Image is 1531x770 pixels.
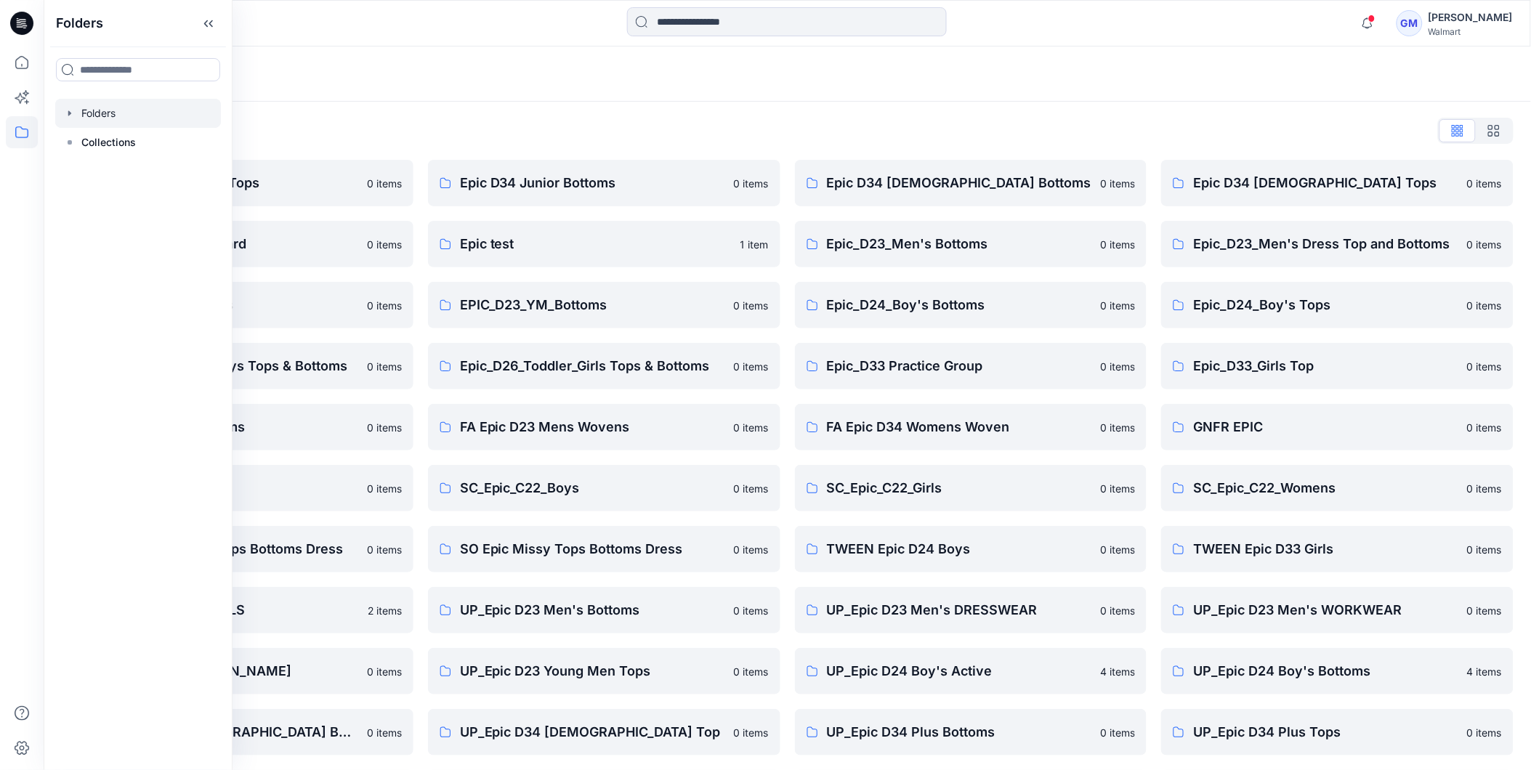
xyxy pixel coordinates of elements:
[1193,478,1458,498] p: SC_Epic_C22_Womens
[460,661,725,681] p: UP_Epic D23 Young Men Tops
[1100,237,1135,252] p: 0 items
[61,282,413,328] a: Epic_D23_Men's Tops0 items
[734,725,769,740] p: 0 items
[1467,481,1502,496] p: 0 items
[734,542,769,557] p: 0 items
[827,539,1092,559] p: TWEEN Epic D24 Boys
[428,160,780,206] a: Epic D34 Junior Bottoms0 items
[827,417,1092,437] p: FA Epic D34 Womens Woven
[367,664,402,679] p: 0 items
[367,176,402,191] p: 0 items
[1467,176,1502,191] p: 0 items
[1100,176,1135,191] p: 0 items
[460,600,725,620] p: UP_Epic D23 Men's Bottoms
[827,295,1092,315] p: Epic_D24_Boy's Bottoms
[1467,359,1502,374] p: 0 items
[1193,356,1458,376] p: Epic_D33_Girls Top
[428,343,780,389] a: Epic_D26_Toddler_Girls Tops & Bottoms0 items
[1193,417,1458,437] p: GNFR EPIC
[367,542,402,557] p: 0 items
[1467,603,1502,618] p: 0 items
[1467,664,1502,679] p: 4 items
[1193,295,1458,315] p: Epic_D24_Boy's Tops
[61,465,413,511] a: Practice group0 items
[1100,664,1135,679] p: 4 items
[1397,10,1423,36] div: GM
[367,237,402,252] p: 0 items
[1161,648,1514,694] a: UP_Epic D24 Boy's Bottoms4 items
[1100,725,1135,740] p: 0 items
[1193,600,1458,620] p: UP_Epic D23 Men's WORKWEAR
[61,404,413,450] a: Epic_D33_Girls_Bottoms0 items
[460,234,732,254] p: Epic test
[1193,234,1458,254] p: Epic_D23_Men's Dress Top and Bottoms
[61,587,413,633] a: TWEEN EPIC D33 GIRLS2 items
[460,173,725,193] p: Epic D34 Junior Bottoms
[734,176,769,191] p: 0 items
[1193,722,1458,742] p: UP_Epic D34 Plus Tops
[1161,282,1514,328] a: Epic_D24_Boy's Tops0 items
[795,343,1147,389] a: Epic_D33 Practice Group0 items
[734,359,769,374] p: 0 items
[795,587,1147,633] a: UP_Epic D23 Men's DRESSWEAR0 items
[367,420,402,435] p: 0 items
[1100,298,1135,313] p: 0 items
[1161,221,1514,267] a: Epic_D23_Men's Dress Top and Bottoms0 items
[460,478,725,498] p: SC_Epic_C22_Boys
[81,134,136,151] p: Collections
[827,661,1092,681] p: UP_Epic D24 Boy's Active
[368,603,402,618] p: 2 items
[428,221,780,267] a: Epic test1 item
[795,160,1147,206] a: Epic D34 [DEMOGRAPHIC_DATA] Bottoms0 items
[1100,420,1135,435] p: 0 items
[795,282,1147,328] a: Epic_D24_Boy's Bottoms0 items
[367,725,402,740] p: 0 items
[428,648,780,694] a: UP_Epic D23 Young Men Tops0 items
[795,648,1147,694] a: UP_Epic D24 Boy's Active4 items
[460,722,725,742] p: UP_Epic D34 [DEMOGRAPHIC_DATA] Top
[1429,26,1513,37] div: Walmart
[827,234,1092,254] p: Epic_D23_Men's Bottoms
[827,600,1092,620] p: UP_Epic D23 Men's DRESSWEAR
[1161,343,1514,389] a: Epic_D33_Girls Top0 items
[428,587,780,633] a: UP_Epic D23 Men's Bottoms0 items
[1161,160,1514,206] a: Epic D34 [DEMOGRAPHIC_DATA] Tops0 items
[1467,542,1502,557] p: 0 items
[460,295,725,315] p: EPIC_D23_YM_Bottoms
[1429,9,1513,26] div: [PERSON_NAME]
[1100,481,1135,496] p: 0 items
[734,664,769,679] p: 0 items
[827,173,1092,193] p: Epic D34 [DEMOGRAPHIC_DATA] Bottoms
[428,526,780,572] a: SO Epic Missy Tops Bottoms Dress0 items
[428,282,780,328] a: EPIC_D23_YM_Bottoms0 items
[734,420,769,435] p: 0 items
[827,356,1092,376] p: Epic_D33 Practice Group
[428,709,780,755] a: UP_Epic D34 [DEMOGRAPHIC_DATA] Top0 items
[1467,237,1502,252] p: 0 items
[1467,420,1502,435] p: 0 items
[367,298,402,313] p: 0 items
[734,298,769,313] p: 0 items
[827,722,1092,742] p: UP_Epic D34 Plus Bottoms
[1193,661,1458,681] p: UP_Epic D24 Boy's Bottoms
[1161,526,1514,572] a: TWEEN Epic D33 Girls0 items
[795,465,1147,511] a: SC_Epic_C22_Girls0 items
[61,343,413,389] a: Epic_D26_Toddler_Boys Tops & Bottoms0 items
[460,417,725,437] p: FA Epic D23 Mens Wovens
[1193,539,1458,559] p: TWEEN Epic D33 Girls
[1100,359,1135,374] p: 0 items
[61,221,413,267] a: Epic NYC practice board0 items
[61,526,413,572] a: Scoop_ Epic Missy Tops Bottoms Dress0 items
[1161,709,1514,755] a: UP_Epic D34 Plus Tops0 items
[827,478,1092,498] p: SC_Epic_C22_Girls
[1193,173,1458,193] p: Epic D34 [DEMOGRAPHIC_DATA] Tops
[1161,587,1514,633] a: UP_Epic D23 Men's WORKWEAR0 items
[1100,603,1135,618] p: 0 items
[795,404,1147,450] a: FA Epic D34 Womens Woven0 items
[1467,725,1502,740] p: 0 items
[1161,404,1514,450] a: GNFR EPIC0 items
[61,648,413,694] a: UP_EPIC D23 [PERSON_NAME]0 items
[428,404,780,450] a: FA Epic D23 Mens Wovens0 items
[795,221,1147,267] a: Epic_D23_Men's Bottoms0 items
[367,481,402,496] p: 0 items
